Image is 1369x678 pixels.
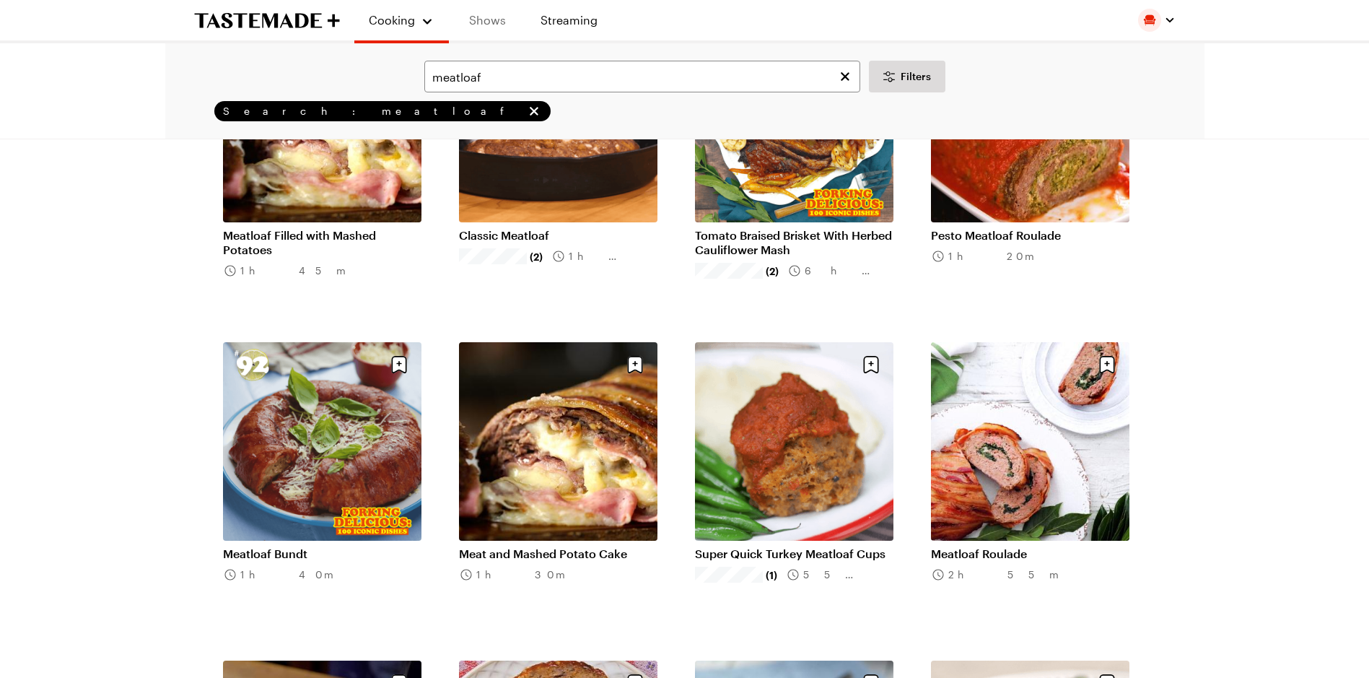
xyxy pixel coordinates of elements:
img: Profile picture [1138,9,1161,32]
button: Cooking [369,6,434,35]
button: Clear search [837,69,853,84]
a: Pesto Meatloaf Roulade [931,228,1129,243]
a: Meatloaf Filled with Mashed Potatoes [223,228,421,257]
button: remove Search: meatloaf [526,103,542,119]
a: Meat and Mashed Potato Cake [459,547,657,561]
a: To Tastemade Home Page [194,12,340,29]
a: Tomato Braised Brisket With Herbed Cauliflower Mash [695,228,893,257]
span: Search: meatloaf [223,105,523,118]
span: Filters [901,69,931,84]
button: Desktop filters [869,61,945,92]
button: Profile picture [1138,9,1176,32]
a: Meatloaf Roulade [931,547,1129,561]
button: Save recipe [857,351,885,378]
input: Search for a Recipe [424,61,860,92]
a: Meatloaf Bundt [223,547,421,561]
a: Super Quick Turkey Meatloaf Cups [695,547,893,561]
button: Save recipe [1093,351,1121,378]
button: Save recipe [385,351,413,378]
span: Cooking [369,13,415,27]
button: Save recipe [621,351,649,378]
a: Classic Meatloaf [459,228,657,243]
